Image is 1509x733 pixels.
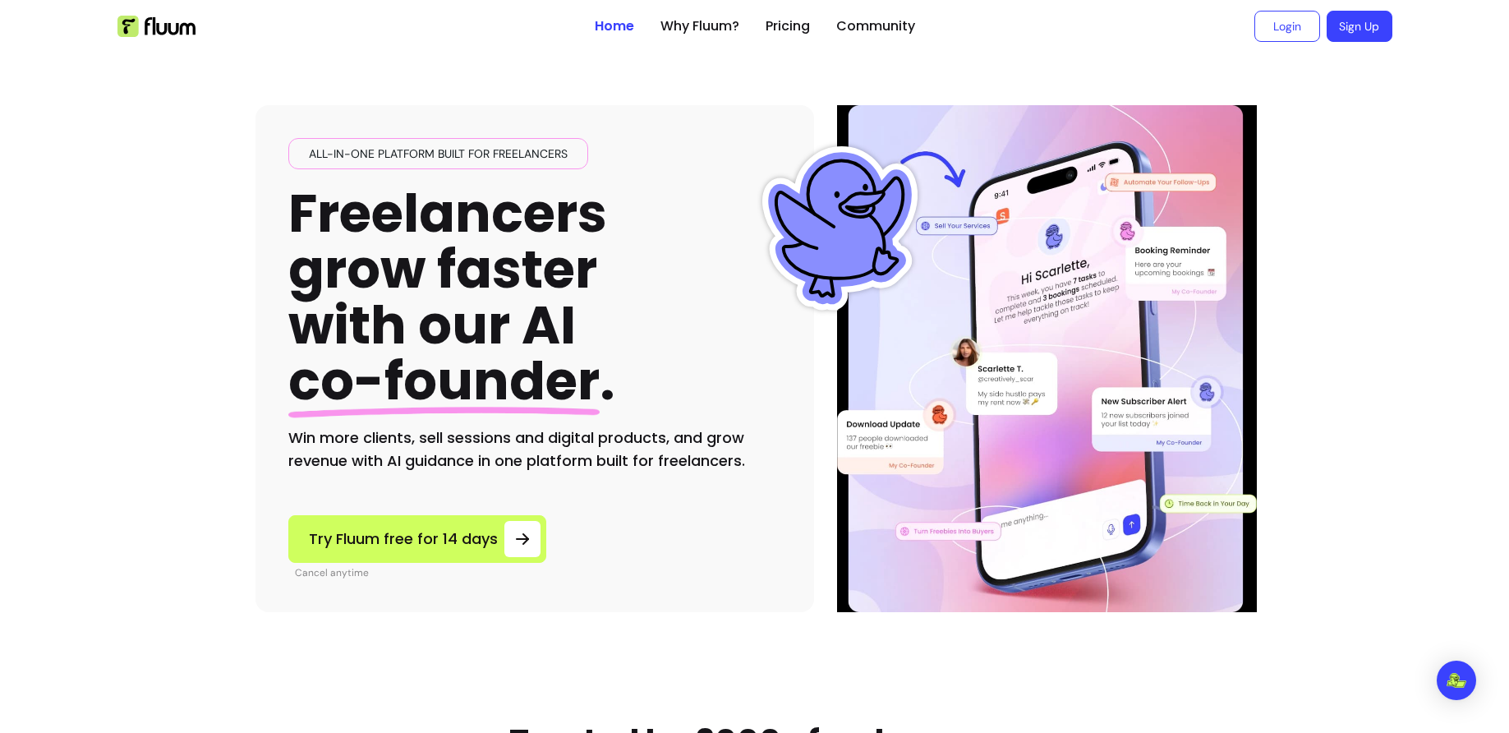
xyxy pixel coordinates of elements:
[1327,11,1392,42] a: Sign Up
[1437,661,1476,700] div: Open Intercom Messenger
[288,515,546,563] a: Try Fluum free for 14 days
[840,105,1254,612] img: Hero
[766,16,810,36] a: Pricing
[288,426,781,473] h2: Win more clients, sell sessions and digital products, and grow revenue with AI guidance in one pl...
[836,16,915,36] a: Community
[1254,11,1320,42] a: Login
[288,344,600,417] span: co-founder
[595,16,634,36] a: Home
[309,528,498,551] span: Try Fluum free for 14 days
[302,145,574,162] span: All-in-one platform built for freelancers
[117,16,196,37] img: Fluum Logo
[288,186,615,410] h1: Freelancers grow faster with our AI .
[295,566,546,579] p: Cancel anytime
[660,16,739,36] a: Why Fluum?
[758,146,922,311] img: Fluum Duck sticker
